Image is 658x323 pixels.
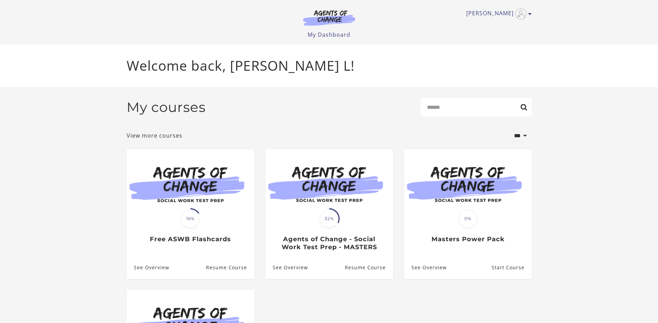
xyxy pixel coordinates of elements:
span: 16% [181,209,200,228]
a: View more courses [127,131,182,140]
h2: My courses [127,99,206,115]
h3: Masters Power Pack [411,235,524,243]
a: Agents of Change - Social Work Test Prep - MASTERS: Resume Course [344,256,393,279]
p: Welcome back, [PERSON_NAME] L! [127,55,532,76]
img: Agents of Change Logo [296,10,362,26]
span: 32% [320,209,339,228]
h3: Free ASWB Flashcards [134,235,247,243]
span: 0% [459,209,477,228]
a: Free ASWB Flashcards: Resume Course [206,256,254,279]
h3: Agents of Change - Social Work Test Prep - MASTERS [273,235,385,251]
a: Masters Power Pack: Resume Course [491,256,531,279]
a: Free ASWB Flashcards: See Overview [127,256,169,279]
a: Agents of Change - Social Work Test Prep - MASTERS: See Overview [265,256,308,279]
a: My Dashboard [308,31,350,38]
a: Toggle menu [466,8,528,19]
a: Masters Power Pack: See Overview [404,256,447,279]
